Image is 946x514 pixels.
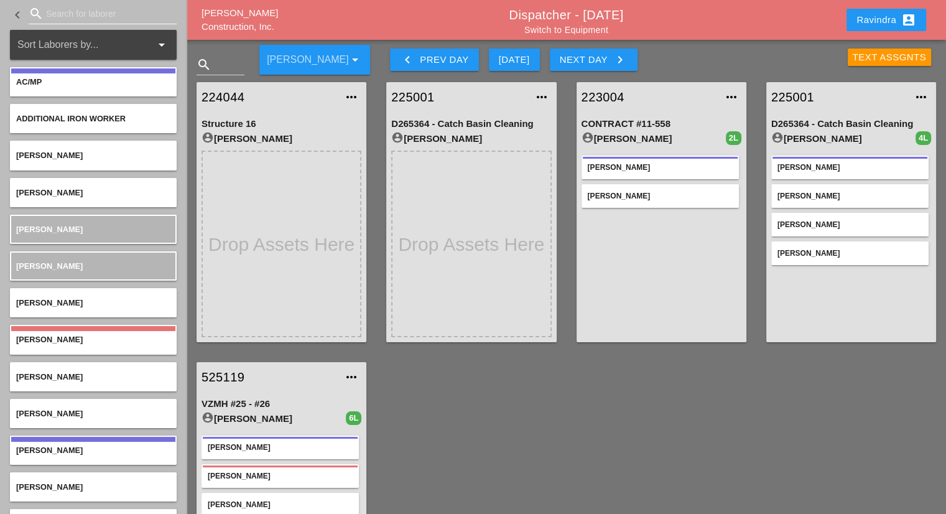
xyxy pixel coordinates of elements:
span: [PERSON_NAME] [16,261,83,271]
span: [PERSON_NAME] [16,372,83,381]
input: Search for laborer [46,4,159,24]
i: account_circle [582,131,594,144]
i: more_horiz [344,90,359,105]
div: 4L [916,131,931,145]
i: keyboard_arrow_left [400,52,415,67]
i: keyboard_arrow_right [613,52,628,67]
div: [PERSON_NAME] [777,162,922,173]
div: Prev Day [400,52,468,67]
div: [PERSON_NAME] [208,499,353,510]
button: Ravindra [846,9,926,31]
span: [PERSON_NAME] [16,298,83,307]
i: arrow_drop_down [348,52,363,67]
button: Next Day [550,49,638,71]
button: Prev Day [390,49,478,71]
i: account_box [901,12,916,27]
div: Ravindra [856,12,916,27]
i: more_horiz [534,90,549,105]
i: search [29,6,44,21]
button: Text Assgnts [848,49,932,66]
div: VZMH #25 - #26 [202,397,361,411]
span: [PERSON_NAME] [16,446,83,455]
span: [PERSON_NAME] [16,335,83,344]
a: 225001 [771,88,906,106]
div: D265364 - Catch Basin Cleaning [771,117,931,131]
i: account_circle [202,131,214,144]
div: [DATE] [499,53,530,67]
div: [PERSON_NAME] [588,190,733,202]
span: [PERSON_NAME] [16,151,83,160]
div: [PERSON_NAME] [777,219,922,230]
div: [PERSON_NAME] [208,442,353,453]
a: 223004 [582,88,716,106]
span: [PERSON_NAME] [16,225,83,234]
span: AC/MP [16,77,42,86]
a: 225001 [391,88,526,106]
i: arrow_drop_down [154,37,169,52]
div: 6L [346,411,361,425]
div: Text Assgnts [853,50,927,65]
div: 2L [726,131,741,145]
div: [PERSON_NAME] [208,470,353,482]
i: keyboard_arrow_left [10,7,25,22]
div: Structure 16 [202,117,361,131]
span: Additional Iron Worker [16,114,126,123]
i: search [197,57,211,72]
div: [PERSON_NAME] [391,131,551,146]
a: 525119 [202,368,336,386]
div: [PERSON_NAME] [202,411,346,426]
span: [PERSON_NAME] [16,482,83,492]
span: [PERSON_NAME] [16,409,83,418]
span: [PERSON_NAME] [16,188,83,197]
i: more_horiz [344,370,359,385]
i: account_circle [391,131,404,144]
div: [PERSON_NAME] [588,162,733,173]
div: Next Day [560,52,628,67]
div: CONTRACT #11-558 [582,117,741,131]
a: [PERSON_NAME] Construction, Inc. [202,7,278,32]
div: [PERSON_NAME] [202,131,361,146]
div: D265364 - Catch Basin Cleaning [391,117,551,131]
a: Switch to Equipment [524,25,608,35]
div: [PERSON_NAME] [777,190,922,202]
i: account_circle [202,411,214,424]
div: [PERSON_NAME] [771,131,916,146]
a: Dispatcher - [DATE] [509,8,624,22]
a: 224044 [202,88,336,106]
button: [DATE] [489,49,540,71]
i: account_circle [771,131,784,144]
i: more_horiz [724,90,739,105]
i: more_horiz [914,90,929,105]
div: [PERSON_NAME] [582,131,726,146]
div: [PERSON_NAME] [777,248,922,259]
